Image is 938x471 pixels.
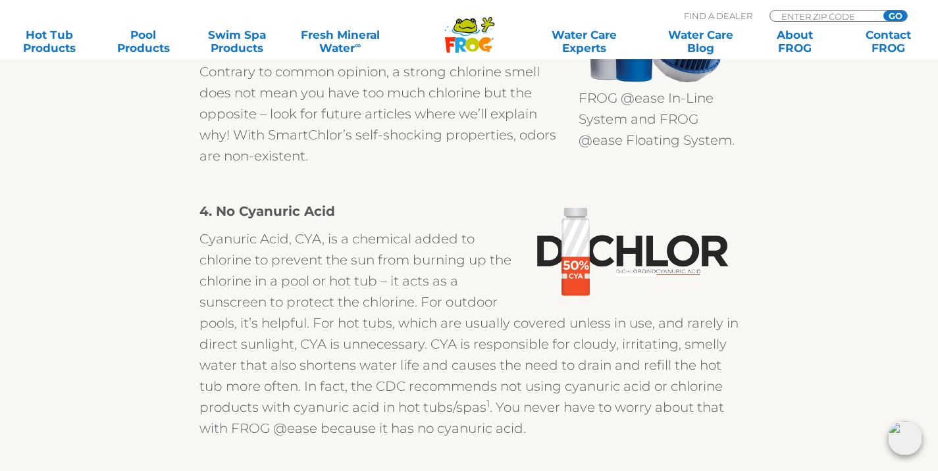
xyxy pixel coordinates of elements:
p: Find A Dealer [684,10,752,22]
strong: 4. No Cyanuric Acid [199,203,335,219]
a: Water CareBlog [664,28,737,55]
p: When dichlor is used and hot tub water is not regularly shocked, the water builds up a strong chl... [199,19,739,166]
p: Cyanuric Acid, CYA, is a chemical added to chlorine to prevent the sun from burning up the chlori... [199,228,739,439]
a: AboutFROG [758,28,831,55]
a: Hot TubProducts [13,28,86,55]
p: FROG @ease In-Line System and FROG @ease Floating System. [579,87,739,151]
sup: ∞ [355,40,361,50]
a: PoolProducts [107,28,180,55]
a: Fresh MineralWater∞ [294,28,386,55]
sup: 1 [486,397,490,410]
img: openIcon [888,421,922,455]
a: Swim SpaProducts [201,28,274,55]
input: GO [883,11,907,21]
a: Water CareExperts [525,28,644,55]
a: ContactFROG [852,28,925,55]
input: Zip Code Form [780,11,869,22]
